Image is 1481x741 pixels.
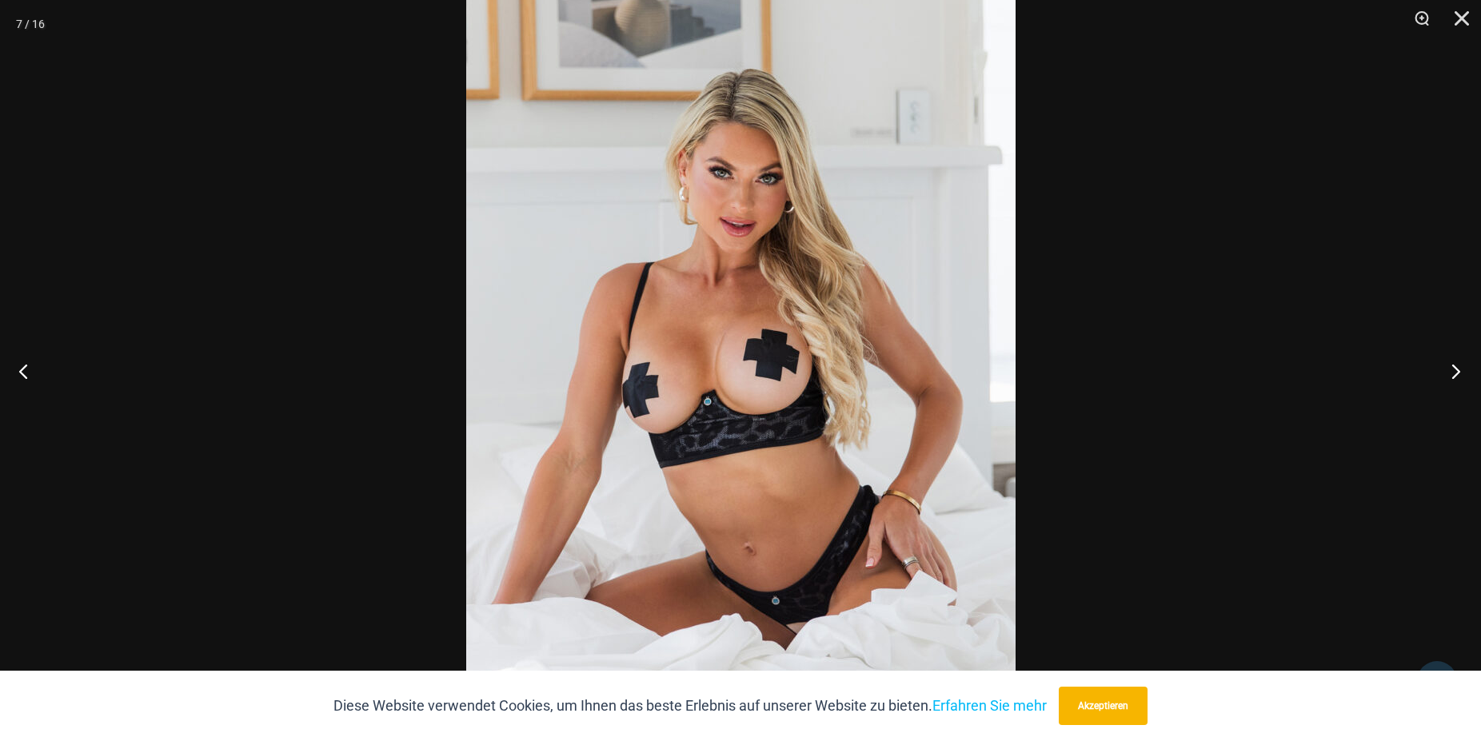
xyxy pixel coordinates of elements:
a: Erfahren Sie mehr [932,697,1047,714]
p: Diese Website verwendet Cookies, um Ihnen das beste Erlebnis auf unserer Website zu bieten. [333,694,1047,718]
div: 7 / 16 [16,12,45,36]
button: Akzeptieren [1059,687,1148,725]
button: Weiter [1421,331,1481,411]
